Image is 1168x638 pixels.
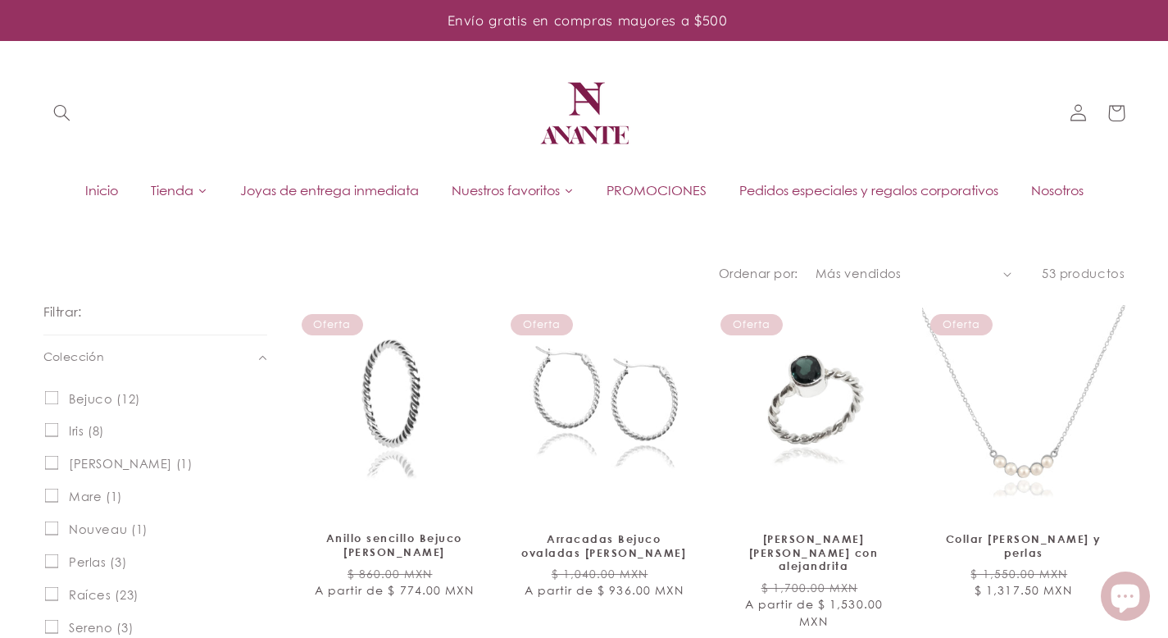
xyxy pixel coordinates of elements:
[85,181,118,199] span: Inicio
[435,178,590,203] a: Nuestros favoritos
[590,178,723,203] a: PROMOCIONES
[535,64,634,162] img: Anante Joyería | Diseño mexicano
[69,178,134,203] a: Inicio
[240,181,419,199] span: Joyas de entrega inmediata
[69,423,104,439] span: Iris (8)
[69,391,140,407] span: Bejuco (12)
[1096,572,1155,625] inbox-online-store-chat: Chat de la tienda online Shopify
[69,554,126,570] span: Perlas (3)
[448,11,728,29] span: Envío gratis en compras mayores a $500
[939,532,1108,560] a: Collar [PERSON_NAME] y perlas
[43,349,105,366] span: Colección
[1015,178,1100,203] a: Nosotros
[719,266,798,280] label: Ordenar por:
[43,94,81,132] summary: Búsqueda
[723,178,1015,203] a: Pedidos especiales y regalos corporativos
[69,587,139,603] span: Raíces (23)
[69,456,193,472] span: [PERSON_NAME] (1)
[151,181,193,199] span: Tienda
[224,178,435,203] a: Joyas de entrega inmediata
[520,532,689,560] a: Arracadas Bejuco ovaladas [PERSON_NAME]
[529,57,640,169] a: Anante Joyería | Diseño mexicano
[43,303,82,321] h2: Filtrar:
[310,531,479,559] a: Anillo sencillo Bejuco [PERSON_NAME]
[1031,181,1084,199] span: Nosotros
[69,522,148,537] span: Nouveau (1)
[1042,266,1125,280] span: 53 productos
[607,181,707,199] span: PROMOCIONES
[134,178,224,203] a: Tienda
[729,532,898,574] a: [PERSON_NAME] [PERSON_NAME] con alejandrita
[43,335,267,378] summary: Colección (0 seleccionado)
[739,181,998,199] span: Pedidos especiales y regalos corporativos
[69,620,133,636] span: Sereno (3)
[452,181,560,199] span: Nuestros favoritos
[69,489,122,504] span: Mare (1)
